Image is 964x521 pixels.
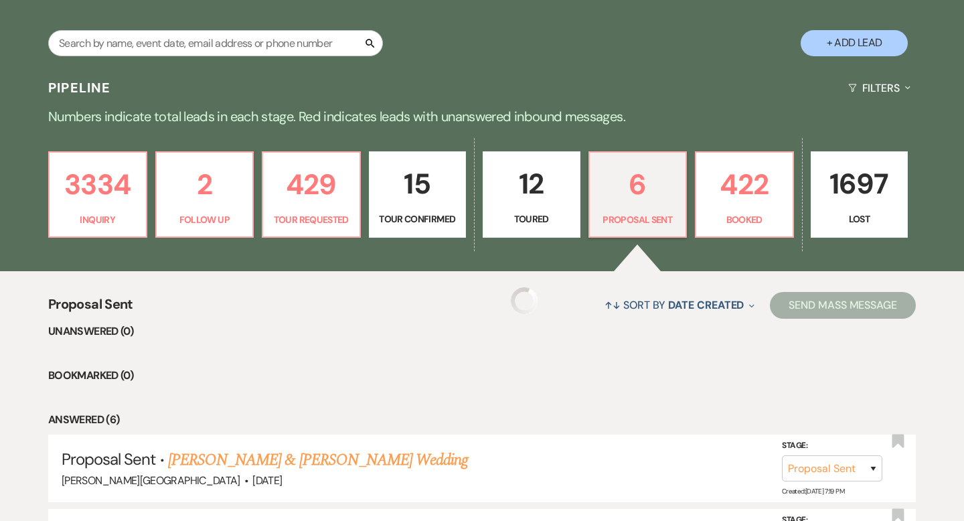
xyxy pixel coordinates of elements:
[811,151,908,238] a: 1697Lost
[483,151,580,238] a: 12Toured
[770,292,916,319] button: Send Mass Message
[165,212,245,227] p: Follow Up
[48,323,916,340] li: Unanswered (0)
[48,411,916,429] li: Answered (6)
[369,151,467,238] a: 15Tour Confirmed
[252,473,282,488] span: [DATE]
[58,212,138,227] p: Inquiry
[782,487,844,496] span: Created: [DATE] 7:19 PM
[62,449,156,469] span: Proposal Sent
[168,448,468,472] a: [PERSON_NAME] & [PERSON_NAME] Wedding
[378,161,458,206] p: 15
[48,78,111,97] h3: Pipeline
[378,212,458,226] p: Tour Confirmed
[598,162,678,207] p: 6
[819,161,900,206] p: 1697
[782,439,882,453] label: Stage:
[48,30,383,56] input: Search by name, event date, email address or phone number
[511,287,538,314] img: loading spinner
[598,212,678,227] p: Proposal Sent
[48,294,133,323] span: Proposal Sent
[491,161,572,206] p: 12
[48,151,147,238] a: 3334Inquiry
[599,287,760,323] button: Sort By Date Created
[62,473,240,488] span: [PERSON_NAME][GEOGRAPHIC_DATA]
[668,298,744,312] span: Date Created
[819,212,900,226] p: Lost
[491,212,572,226] p: Toured
[271,212,351,227] p: Tour Requested
[704,212,785,227] p: Booked
[58,162,138,207] p: 3334
[843,70,916,106] button: Filters
[271,162,351,207] p: 429
[262,151,361,238] a: 429Tour Requested
[155,151,254,238] a: 2Follow Up
[48,367,916,384] li: Bookmarked (0)
[165,162,245,207] p: 2
[695,151,794,238] a: 422Booked
[588,151,688,238] a: 6Proposal Sent
[605,298,621,312] span: ↑↓
[801,30,908,56] button: + Add Lead
[704,162,785,207] p: 422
